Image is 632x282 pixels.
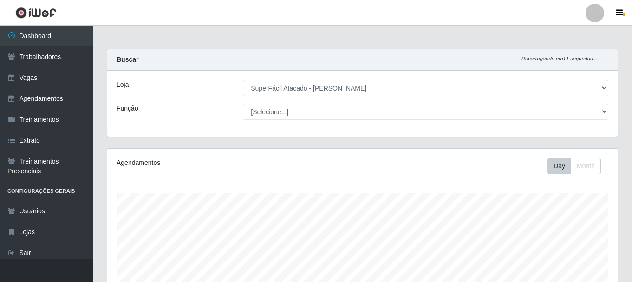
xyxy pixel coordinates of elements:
[15,7,57,19] img: CoreUI Logo
[547,158,571,174] button: Day
[117,56,138,63] strong: Buscar
[547,158,608,174] div: Toolbar with button groups
[117,158,313,168] div: Agendamentos
[117,80,129,90] label: Loja
[547,158,601,174] div: First group
[521,56,597,61] i: Recarregando em 11 segundos...
[117,104,138,113] label: Função
[571,158,601,174] button: Month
